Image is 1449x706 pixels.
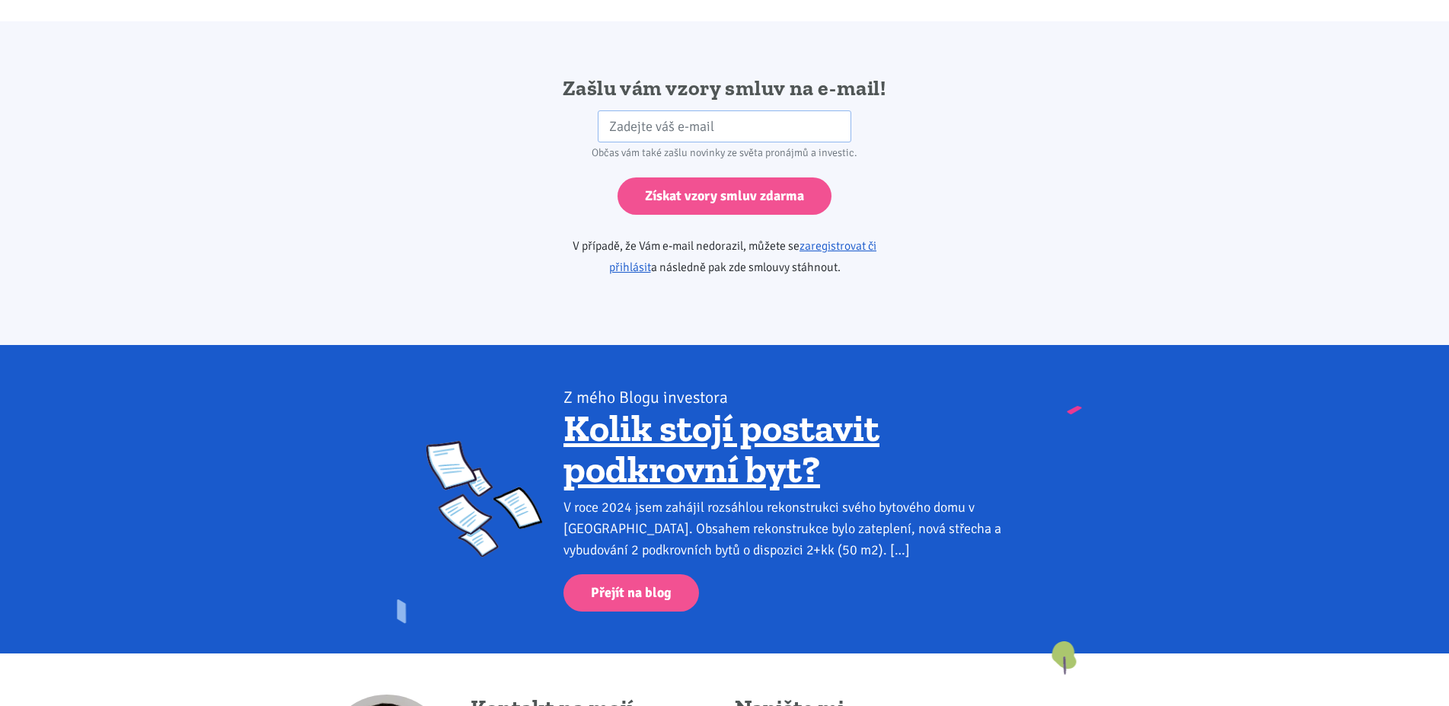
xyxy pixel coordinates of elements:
div: V roce 2024 jsem zahájil rozsáhlou rekonstrukci svého bytového domu v [GEOGRAPHIC_DATA]. Obsahem ... [563,497,1023,561]
a: Přejít na blog [563,574,699,612]
div: Občas vám také zašlu novinky ze světa pronájmů a investic. [529,142,920,164]
div: Z mého Blogu investora [563,387,1023,408]
input: Získat vzory smluv zdarma [618,177,831,215]
a: Kolik stojí postavit podkrovní byt? [563,405,879,492]
p: V případě, že Vám e-mail nedorazil, můžete se a následně pak zde smlouvy stáhnout. [529,235,920,278]
input: Zadejte váš e-mail [598,110,851,143]
h2: Zašlu vám vzory smluv na e-mail! [529,75,920,102]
